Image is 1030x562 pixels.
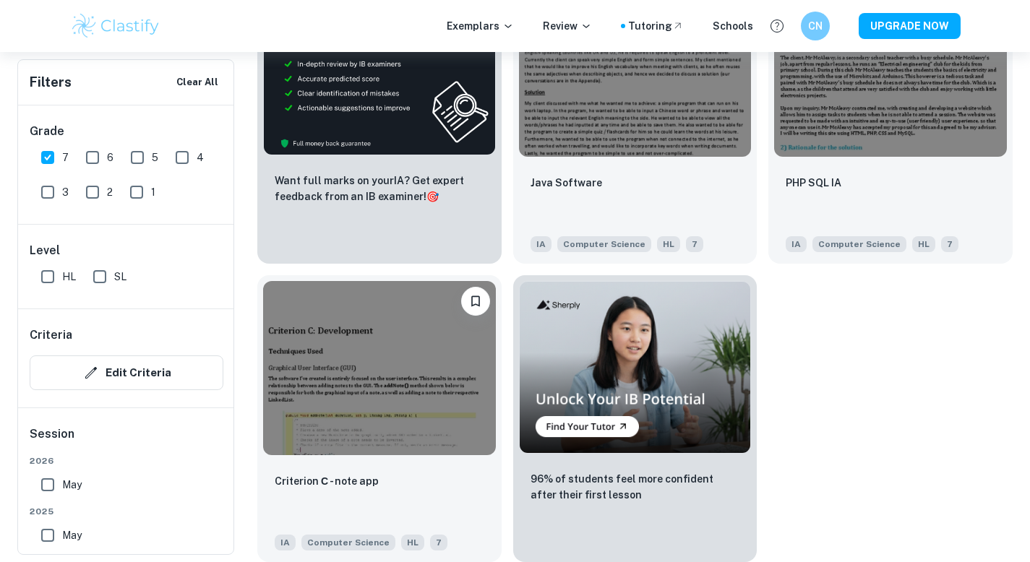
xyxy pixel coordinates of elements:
span: IA [531,236,552,252]
span: HL [401,535,424,550]
span: 5 [152,150,158,165]
a: Schools [713,18,753,34]
span: Computer Science [812,236,906,252]
span: 4 [197,150,204,165]
a: Thumbnail96% of students feel more confident after their first lesson [513,275,758,562]
span: HL [62,269,76,285]
p: Criterion С - note app [275,473,379,489]
p: Java Software [531,175,602,191]
h6: CN [807,18,823,34]
img: Clastify logo [70,12,162,40]
span: May [62,477,82,493]
span: Computer Science [301,535,395,550]
h6: Criteria [30,327,72,344]
h6: Filters [30,72,72,92]
p: Exemplars [447,18,514,34]
button: CN [801,12,830,40]
span: 7 [430,535,447,550]
button: Edit Criteria [30,355,223,390]
span: 7 [686,236,703,252]
h6: Grade [30,123,223,140]
span: 2 [107,184,113,200]
h6: Session [30,425,223,454]
a: Tutoring [628,18,684,34]
span: HL [912,236,935,252]
p: Want full marks on your IA ? Get expert feedback from an IB examiner! [275,173,484,204]
span: IA [786,236,807,252]
span: 7 [62,150,69,165]
h6: Level [30,242,223,259]
img: Computer Science IA example thumbnail: Criterion С - note app [263,281,496,455]
span: 2026 [30,454,223,467]
span: 🎯 [426,191,439,202]
span: SL [114,269,126,285]
p: PHP SQL IA [786,175,841,191]
span: 6 [107,150,113,165]
button: Bookmark [461,287,490,316]
button: Clear All [173,72,222,93]
button: Help and Feedback [765,14,789,38]
span: IA [275,535,296,550]
p: Review [543,18,592,34]
a: BookmarkCriterion С - note appIAComputer ScienceHL7 [257,275,502,562]
img: Thumbnail [519,281,752,454]
p: 96% of students feel more confident after their first lesson [531,471,740,503]
button: UPGRADE NOW [859,13,961,39]
span: 2025 [30,505,223,518]
span: Computer Science [557,236,651,252]
span: 7 [941,236,958,252]
span: 1 [151,184,155,200]
span: 3 [62,184,69,200]
span: HL [657,236,680,252]
span: May [62,527,82,543]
